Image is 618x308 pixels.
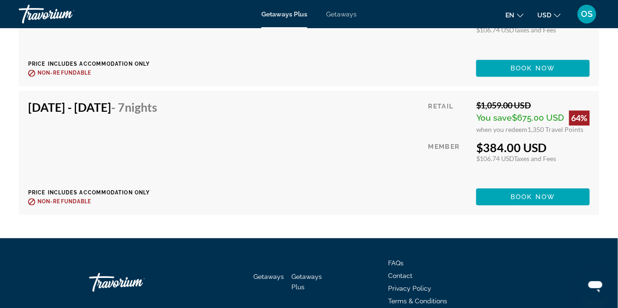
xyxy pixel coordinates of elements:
a: Contact [388,272,412,280]
a: Travorium [89,269,183,297]
div: $106.74 USD [476,155,590,163]
a: Getaways Plus [261,10,307,18]
h4: [DATE] - [DATE] [28,100,157,115]
span: $675.00 USD [512,113,565,123]
p: Price includes accommodation only [28,190,164,196]
span: Non-refundable [38,70,92,77]
span: 1,350 Travel Points [528,126,584,134]
div: $106.74 USD [476,26,590,34]
a: Getaways [326,10,357,18]
a: Travorium [19,2,113,26]
div: $1,059.00 USD [476,100,590,111]
p: Price includes accommodation only [28,62,164,68]
span: - 7 [111,100,157,115]
a: Getaways Plus [291,273,322,291]
span: Taxes and Fees [514,26,557,34]
iframe: Кнопка для запуску вікна повідомлень [580,270,610,300]
div: Member [428,12,469,53]
div: $384.00 USD [476,141,590,155]
span: en [506,11,515,19]
button: Change language [506,8,524,22]
div: 64% [569,111,590,126]
div: Member [428,141,469,182]
span: Taxes and Fees [514,155,557,163]
span: Nights [125,100,157,115]
div: Retail [428,100,469,134]
a: FAQs [388,260,404,267]
span: You save [476,113,512,123]
button: Change currency [538,8,561,22]
button: Book now [476,189,590,206]
button: User Menu [575,4,599,24]
a: Privacy Policy [388,285,431,293]
a: Getaways [253,273,284,281]
button: Book now [476,60,590,77]
span: Book now [511,65,556,72]
a: Terms & Conditions [388,298,447,305]
span: OS [581,9,593,19]
span: USD [538,11,552,19]
span: when you redeem [476,126,528,134]
span: Non-refundable [38,199,92,205]
span: Book now [511,193,556,201]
